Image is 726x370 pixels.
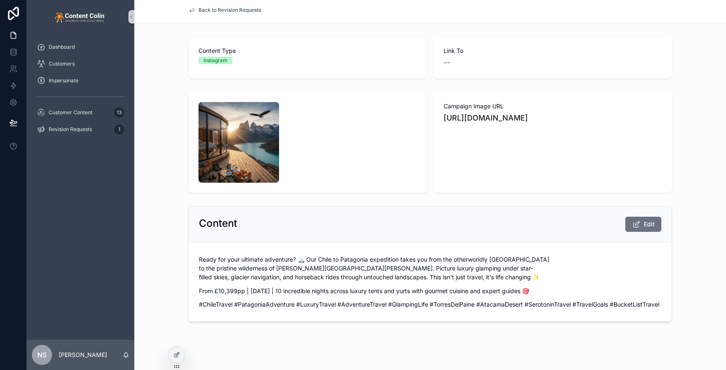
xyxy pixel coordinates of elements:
[49,60,75,67] span: Customers
[644,220,655,228] span: Edit
[27,34,134,148] div: scrollable content
[199,255,661,309] div: #ChileTravel #PatagoniaAdventure #LuxuryTravel #AdventureTravel #GlampingLife #TorresDelPaine #At...
[55,10,107,24] img: App logo
[49,77,78,84] span: Impersonate
[444,102,662,110] span: Campaign Image URL
[32,105,129,120] a: Customer Content13
[32,73,129,88] a: Impersonate
[49,44,75,50] span: Dashboard
[198,7,261,13] span: Back to Revision Requests
[114,108,124,118] div: 13
[49,109,92,116] span: Customer Content
[625,217,661,232] button: Edit
[188,7,261,13] a: Back to Revision Requests
[198,102,279,183] img: serotonintravel-1758660526.png
[37,350,47,360] span: NS
[444,57,450,68] span: --
[32,39,129,55] a: Dashboard
[49,126,92,133] span: Revision Requests
[198,47,417,55] span: Content Type
[32,122,129,137] a: Revision Requests1
[59,351,107,359] p: [PERSON_NAME]
[114,124,124,134] div: 1
[444,112,662,124] span: [URL][DOMAIN_NAME]
[199,286,661,295] p: From £10,399pp | [DATE] | 10 incredible nights across luxury tents and yurts with gourmet cuisine...
[204,57,227,64] div: Instagram
[199,217,237,230] h2: Content
[32,56,129,71] a: Customers
[199,255,661,281] p: Ready for your ultimate adventure? 🏔️ Our Chile to Patagonia expedition takes you from the otherw...
[444,47,662,55] span: Link To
